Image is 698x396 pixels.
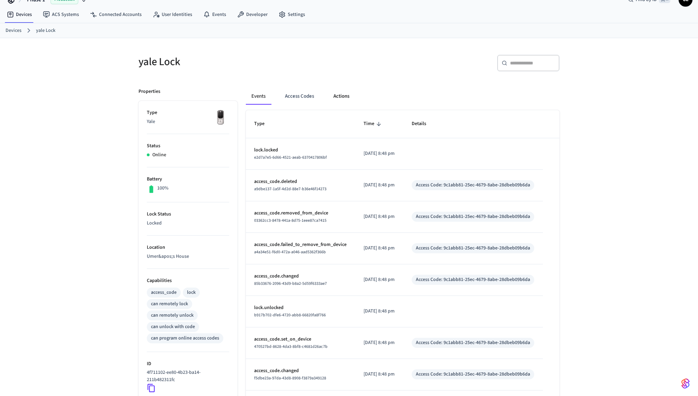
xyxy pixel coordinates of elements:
[254,178,347,185] p: access_code.deleted
[84,8,147,21] a: Connected Accounts
[147,176,229,183] p: Battery
[254,312,326,318] span: b917b702-dfe6-4720-abb8-66820fa8f766
[151,300,188,308] div: can remotely lock
[6,27,21,34] a: Devices
[254,241,347,248] p: access_code.failed_to_remove_from_device
[151,323,195,331] div: can unlock with code
[254,273,347,280] p: access_code.changed
[254,186,326,192] span: a9dbe137-1a5f-4d2d-88e7-b36e46f14273
[1,8,37,21] a: Devices
[254,118,274,129] span: Type
[147,142,229,150] p: Status
[151,289,177,296] div: access_code
[364,118,383,129] span: Time
[364,150,395,157] p: [DATE] 8:48 pm
[416,213,530,220] div: Access Code: 9c1abb81-25ec-4679-8abe-28dbeb09b6da
[37,8,84,21] a: ACS Systems
[36,27,55,34] a: yale Lock
[279,88,320,105] button: Access Codes
[138,88,160,95] p: Properties
[254,249,326,255] span: a4a34e51-f6d0-472a-a046-aad5362f366b
[364,276,395,283] p: [DATE] 8:48 pm
[147,277,229,284] p: Capabilities
[151,312,194,319] div: can remotely unlock
[328,88,355,105] button: Actions
[147,211,229,218] p: Lock Status
[157,185,169,192] p: 100%
[254,281,327,287] span: 85b33676-2096-43d9-b8a2-5d59f6333ae7
[147,244,229,251] p: Location
[254,147,347,154] p: lock.locked
[254,218,326,223] span: 03362cc3-8478-441a-8d75-1eee87ca7415
[681,378,690,389] img: SeamLogoGradient.69752ec5.svg
[412,118,435,129] span: Details
[147,220,229,227] p: Locked
[151,335,219,342] div: can program online access codes
[254,344,328,350] span: 470527bd-8628-4da3-8bf8-c4681d26ac7b
[364,245,395,252] p: [DATE] 8:48 pm
[254,304,347,311] p: lock.unlocked
[187,289,196,296] div: lock
[364,308,395,315] p: [DATE] 8:48 pm
[147,369,226,384] p: 4f711102-ee80-4b23-ba14-211b482311fc
[273,8,311,21] a: Settings
[254,367,347,375] p: access_code.changed
[416,182,530,189] div: Access Code: 9c1abb81-25ec-4679-8abe-28dbeb09b6da
[232,8,273,21] a: Developer
[147,360,229,368] p: ID
[198,8,232,21] a: Events
[147,118,229,125] p: Yale
[364,213,395,220] p: [DATE] 8:48 pm
[416,276,530,283] div: Access Code: 9c1abb81-25ec-4679-8abe-28dbeb09b6da
[364,339,395,346] p: [DATE] 8:48 pm
[364,182,395,189] p: [DATE] 8:48 pm
[416,339,530,346] div: Access Code: 9c1abb81-25ec-4679-8abe-28dbeb09b6da
[138,55,345,69] h5: yale Lock
[254,336,347,343] p: access_code.set_on_device
[212,109,229,126] img: Yale Assure Touchscreen Wifi Smart Lock, Satin Nickel, Front
[254,375,326,381] span: f5dbe23a-97da-43d8-8908-f3879a349128
[147,109,229,116] p: Type
[364,371,395,378] p: [DATE] 8:48 pm
[416,245,530,252] div: Access Code: 9c1abb81-25ec-4679-8abe-28dbeb09b6da
[147,8,198,21] a: User Identities
[254,210,347,217] p: access_code.removed_from_device
[147,253,229,260] p: Umer&apos;s House
[246,88,271,105] button: Events
[246,88,560,105] div: ant example
[416,371,530,378] div: Access Code: 9c1abb81-25ec-4679-8abe-28dbeb09b6da
[152,151,166,159] p: Online
[254,155,327,160] span: e2d7a7e5-6d66-4521-aeab-6370417806bf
